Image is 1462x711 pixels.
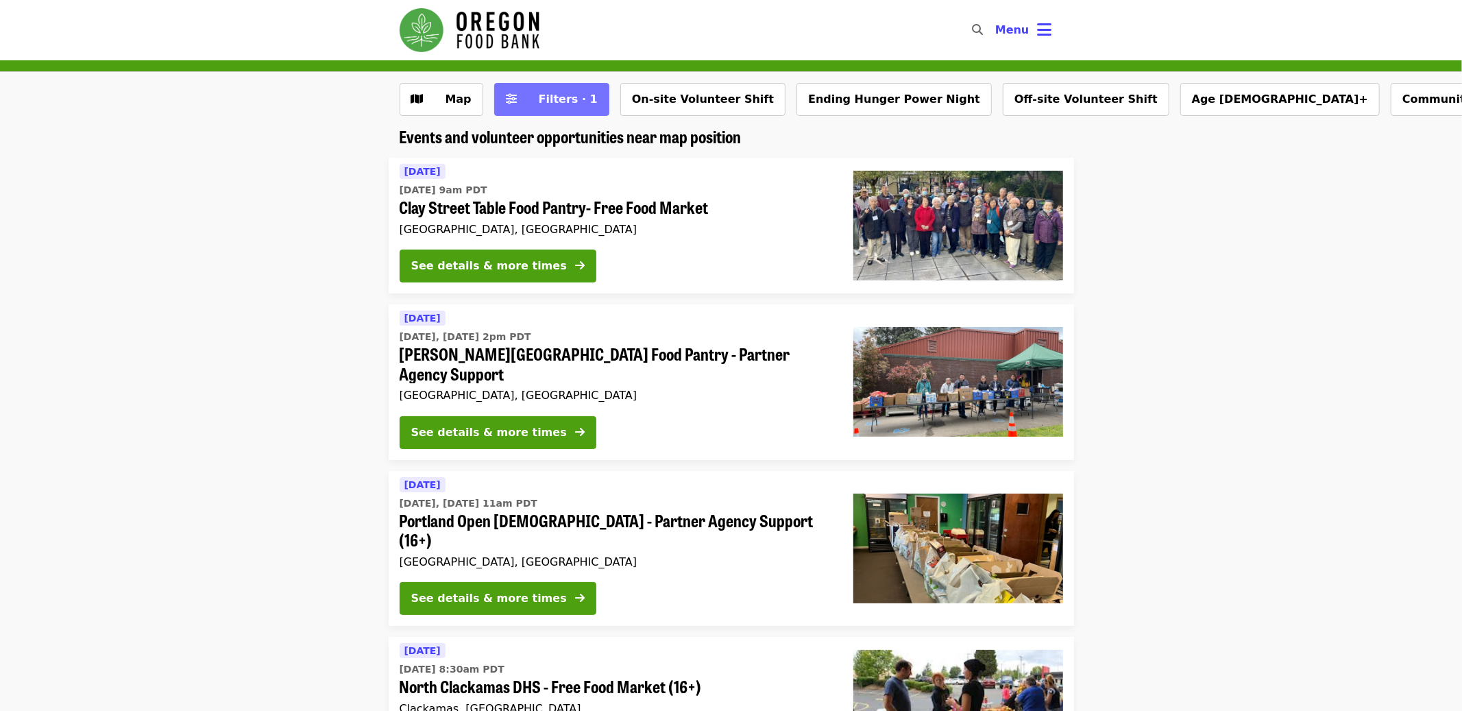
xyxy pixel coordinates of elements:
[575,426,585,439] i: arrow-right icon
[972,23,983,36] i: search icon
[539,93,598,106] span: Filters · 1
[389,471,1074,627] a: See details for "Portland Open Bible - Partner Agency Support (16+)"
[1003,83,1169,116] button: Off-site Volunteer Shift
[494,83,609,116] button: Filters (1 selected)
[984,14,1063,47] button: Toggle account menu
[400,582,596,615] button: See details & more times
[400,344,831,384] span: [PERSON_NAME][GEOGRAPHIC_DATA] Food Pantry - Partner Agency Support
[400,416,596,449] button: See details & more times
[995,23,1030,36] span: Menu
[853,171,1063,280] img: Clay Street Table Food Pantry- Free Food Market organized by Oregon Food Bank
[404,313,441,324] span: [DATE]
[575,592,585,605] i: arrow-right icon
[411,93,424,106] i: map icon
[446,93,472,106] span: Map
[853,494,1063,603] img: Portland Open Bible - Partner Agency Support (16+) organized by Oregon Food Bank
[400,555,831,568] div: [GEOGRAPHIC_DATA], [GEOGRAPHIC_DATA]
[400,389,831,402] div: [GEOGRAPHIC_DATA], [GEOGRAPHIC_DATA]
[404,479,441,490] span: [DATE]
[575,259,585,272] i: arrow-right icon
[620,83,785,116] button: On-site Volunteer Shift
[400,183,487,197] time: [DATE] 9am PDT
[400,124,742,148] span: Events and volunteer opportunities near map position
[411,590,567,607] div: See details & more times
[411,258,567,274] div: See details & more times
[400,197,831,217] span: Clay Street Table Food Pantry- Free Food Market
[1180,83,1380,116] button: Age [DEMOGRAPHIC_DATA]+
[400,250,596,282] button: See details & more times
[400,8,539,52] img: Oregon Food Bank - Home
[506,93,517,106] i: sliders-h icon
[400,662,504,677] time: [DATE] 8:30am PDT
[400,223,831,236] div: [GEOGRAPHIC_DATA], [GEOGRAPHIC_DATA]
[853,327,1063,437] img: Kelly Elementary School Food Pantry - Partner Agency Support organized by Oregon Food Bank
[404,166,441,177] span: [DATE]
[389,158,1074,293] a: See details for "Clay Street Table Food Pantry- Free Food Market"
[411,424,567,441] div: See details & more times
[400,496,537,511] time: [DATE], [DATE] 11am PDT
[1038,20,1052,40] i: bars icon
[991,14,1002,47] input: Search
[400,677,831,697] span: North Clackamas DHS - Free Food Market (16+)
[400,83,483,116] button: Show map view
[404,645,441,656] span: [DATE]
[400,511,831,551] span: Portland Open [DEMOGRAPHIC_DATA] - Partner Agency Support (16+)
[400,330,531,344] time: [DATE], [DATE] 2pm PDT
[389,304,1074,460] a: See details for "Kelly Elementary School Food Pantry - Partner Agency Support"
[796,83,992,116] button: Ending Hunger Power Night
